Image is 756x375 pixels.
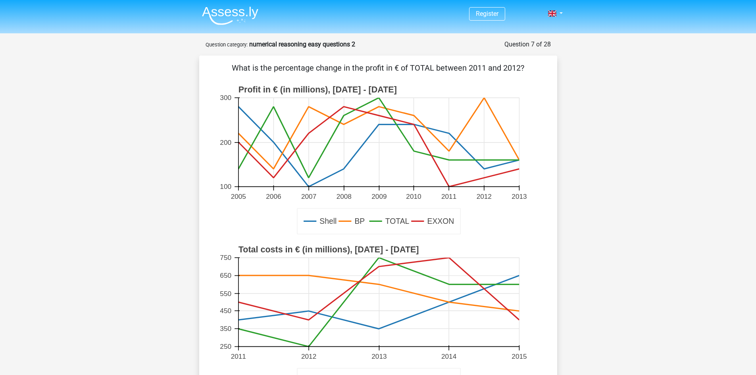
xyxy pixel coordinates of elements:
text: EXXON [427,217,454,226]
a: Register [476,10,498,17]
text: 100 [220,183,231,191]
text: 750 [220,254,231,262]
text: 2014 [441,352,457,360]
text: 2011 [231,352,246,360]
text: 2011 [441,192,456,200]
text: 650 [220,272,231,280]
strong: numerical reasoning easy questions 2 [249,40,355,48]
text: 2010 [406,192,421,200]
text: 2007 [301,192,316,200]
text: 250 [220,343,231,351]
text: 300 [220,94,231,102]
text: 2006 [266,192,281,200]
text: 550 [220,290,231,298]
text: 2008 [336,192,351,200]
text: 2013 [512,192,527,200]
div: Question 7 of 28 [504,40,551,49]
text: Shell [319,217,337,226]
text: Total costs in € (in millions), [DATE] - [DATE] [238,245,419,254]
img: Assessly [202,6,258,25]
text: 450 [220,307,231,315]
p: What is the percentage change in the profit in € of TOTAL between 2011 and 2012? [212,62,544,74]
text: 2005 [231,192,246,200]
text: 2012 [476,192,491,200]
text: 2015 [512,352,527,360]
text: 2009 [371,192,387,200]
text: TOTAL [385,217,409,226]
text: Profit in € (in millions), [DATE] - [DATE] [238,85,396,94]
text: 2012 [301,352,316,360]
text: BP [354,217,365,226]
text: 350 [220,325,231,333]
text: 2013 [371,352,387,360]
text: 200 [220,138,231,146]
small: Question category: [206,42,248,48]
